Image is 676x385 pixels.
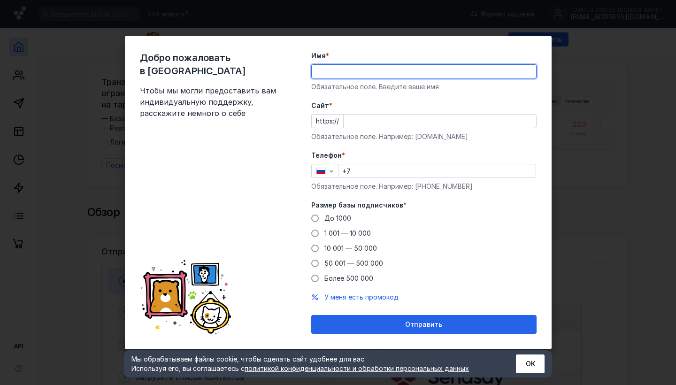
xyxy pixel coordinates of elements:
[324,274,373,282] span: Более 500 000
[324,229,371,237] span: 1 001 — 10 000
[324,293,399,301] span: У меня есть промокод
[131,354,493,373] div: Мы обрабатываем файлы cookie, чтобы сделать сайт удобнее для вас. Используя его, вы соглашаетесь c
[311,151,342,160] span: Телефон
[311,200,403,210] span: Размер базы подписчиков
[140,85,281,119] span: Чтобы мы могли предоставить вам индивидуальную поддержку, расскажите немного о себе
[311,101,329,110] span: Cайт
[311,132,537,141] div: Обязательное поле. Например: [DOMAIN_NAME]
[405,321,442,329] span: Отправить
[311,182,537,191] div: Обязательное поле. Например: [PHONE_NUMBER]
[324,244,377,252] span: 10 001 — 50 000
[311,51,326,61] span: Имя
[324,259,383,267] span: 50 001 — 500 000
[324,293,399,302] button: У меня есть промокод
[311,82,537,92] div: Обязательное поле. Введите ваше имя
[245,364,469,372] a: политикой конфиденциальности и обработки персональных данных
[516,354,545,373] button: ОК
[324,214,351,222] span: До 1000
[140,51,281,77] span: Добро пожаловать в [GEOGRAPHIC_DATA]
[311,315,537,334] button: Отправить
